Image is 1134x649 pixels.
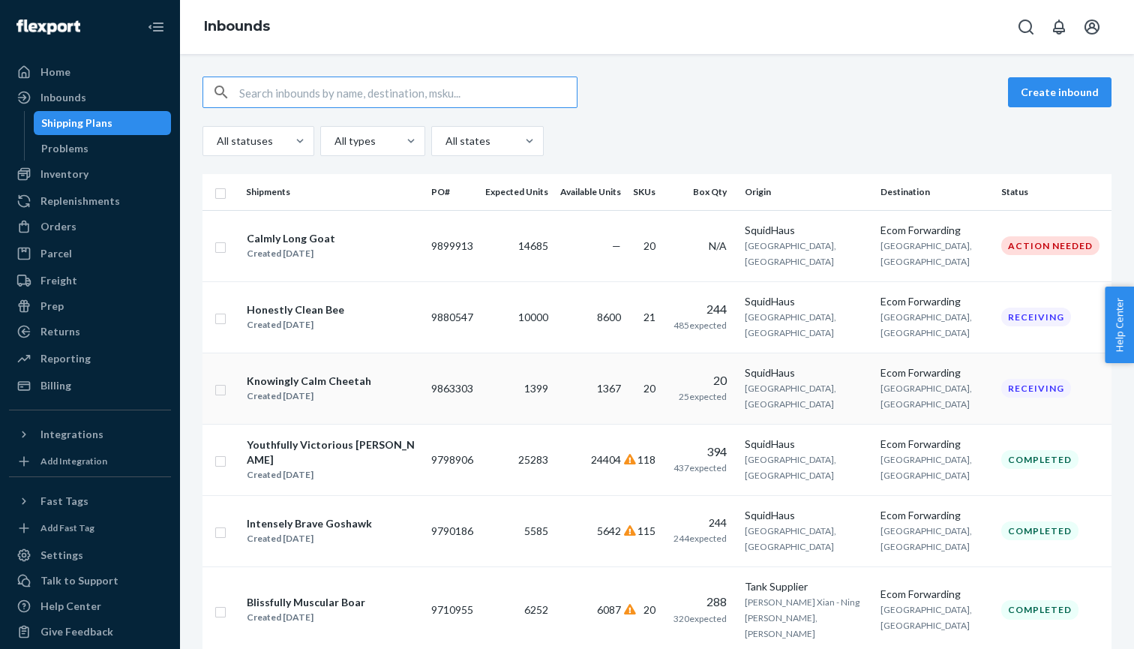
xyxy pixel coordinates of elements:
[745,508,868,523] div: SquidHaus
[673,533,727,544] span: 244 expected
[673,301,727,318] div: 244
[597,603,621,616] span: 6087
[524,382,548,395] span: 1399
[1001,600,1078,619] div: Completed
[247,302,344,317] div: Honestly Clean Bee
[40,90,86,105] div: Inbounds
[709,239,727,252] span: N/A
[9,320,171,344] a: Returns
[40,599,101,614] div: Help Center
[239,77,577,107] input: Search inbounds by name, destination, msku...
[554,174,627,210] th: Available Units
[745,365,868,380] div: SquidHaus
[880,240,972,267] span: [GEOGRAPHIC_DATA], [GEOGRAPHIC_DATA]
[745,454,836,481] span: [GEOGRAPHIC_DATA], [GEOGRAPHIC_DATA]
[247,374,371,389] div: Knowingly Calm Cheetah
[40,299,64,314] div: Prep
[40,494,88,509] div: Fast Tags
[1044,12,1074,42] button: Open notifications
[673,320,727,331] span: 485 expected
[40,246,72,261] div: Parcel
[524,524,548,537] span: 5585
[745,437,868,452] div: SquidHaus
[40,521,94,534] div: Add Fast Tag
[204,18,270,35] a: Inbounds
[1001,236,1099,255] div: Action Needed
[425,424,479,495] td: 9798906
[673,613,727,624] span: 320 expected
[637,453,655,466] span: 118
[518,453,548,466] span: 25283
[673,515,727,530] div: 244
[1001,308,1071,326] div: Receiving
[880,365,989,380] div: Ecom Forwarding
[40,219,76,234] div: Orders
[627,174,667,210] th: SKUs
[333,134,334,149] input: All types
[1077,12,1107,42] button: Open account menu
[425,210,479,281] td: 9899913
[247,531,372,546] div: Created [DATE]
[41,116,112,131] div: Shipping Plans
[40,624,113,639] div: Give Feedback
[874,174,995,210] th: Destination
[247,246,335,261] div: Created [DATE]
[9,452,171,470] a: Add Integration
[41,141,88,156] div: Problems
[880,454,972,481] span: [GEOGRAPHIC_DATA], [GEOGRAPHIC_DATA]
[524,603,548,616] span: 6252
[880,383,972,410] span: [GEOGRAPHIC_DATA], [GEOGRAPHIC_DATA]
[9,543,171,567] a: Settings
[9,374,171,398] a: Billing
[9,519,171,537] a: Add Fast Tag
[40,427,103,442] div: Integrations
[40,194,120,209] div: Replenishments
[667,174,739,210] th: Box Qty
[880,525,972,552] span: [GEOGRAPHIC_DATA], [GEOGRAPHIC_DATA]
[247,317,344,332] div: Created [DATE]
[192,5,282,49] ol: breadcrumbs
[425,495,479,566] td: 9790186
[40,455,107,467] div: Add Integration
[247,437,418,467] div: Youthfully Victorious [PERSON_NAME]
[745,311,836,338] span: [GEOGRAPHIC_DATA], [GEOGRAPHIC_DATA]
[612,239,621,252] span: —
[880,294,989,309] div: Ecom Forwarding
[673,372,727,389] div: 20
[16,20,80,35] img: Flexport logo
[1001,379,1071,398] div: Receiving
[9,215,171,239] a: Orders
[597,524,621,537] span: 5642
[880,587,989,602] div: Ecom Forwarding
[425,281,479,353] td: 9880547
[479,174,554,210] th: Expected Units
[745,294,868,309] div: SquidHaus
[141,12,171,42] button: Close Navigation
[745,579,868,594] div: Tank Supplier
[597,382,621,395] span: 1367
[9,569,171,593] a: Talk to Support
[9,269,171,293] a: Freight
[880,437,989,452] div: Ecom Forwarding
[40,65,70,80] div: Home
[643,311,655,323] span: 21
[597,311,621,323] span: 8600
[9,86,171,110] a: Inbounds
[9,189,171,213] a: Replenishments
[745,525,836,552] span: [GEOGRAPHIC_DATA], [GEOGRAPHIC_DATA]
[745,383,836,410] span: [GEOGRAPHIC_DATA], [GEOGRAPHIC_DATA]
[643,603,655,616] span: 20
[247,516,372,531] div: Intensely Brave Goshawk
[880,508,989,523] div: Ecom Forwarding
[1105,287,1134,363] button: Help Center
[1008,77,1111,107] button: Create inbound
[9,620,171,644] button: Give Feedback
[247,610,365,625] div: Created [DATE]
[643,382,655,395] span: 20
[40,573,118,588] div: Talk to Support
[518,239,548,252] span: 14685
[9,422,171,446] button: Integrations
[1001,521,1078,540] div: Completed
[9,242,171,266] a: Parcel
